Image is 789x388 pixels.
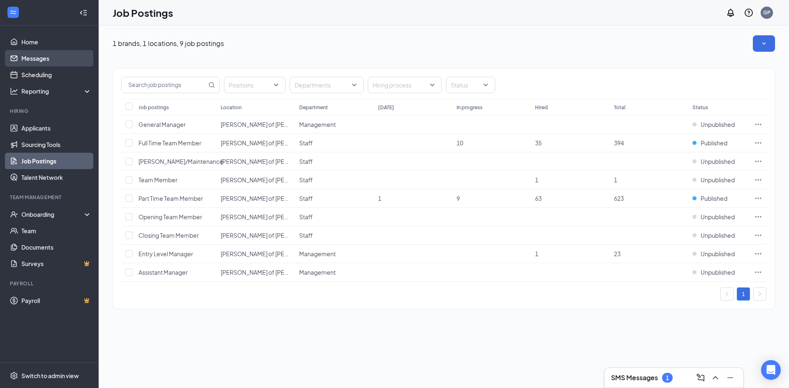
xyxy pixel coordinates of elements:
[754,231,762,239] svg: Ellipses
[21,372,79,380] div: Switch to admin view
[701,231,735,239] span: Unpublished
[754,250,762,258] svg: Ellipses
[21,169,92,186] a: Talent Network
[21,223,92,239] a: Team
[9,8,17,16] svg: WorkstreamLogo
[614,176,617,184] span: 1
[753,287,766,301] button: right
[217,134,295,152] td: Culver's of Stevens Point
[688,99,750,115] th: Status
[221,269,382,276] span: [PERSON_NAME] of [PERSON_NAME][GEOGRAPHIC_DATA]
[295,171,374,189] td: Staff
[138,176,178,184] span: Team Member
[709,371,722,384] button: ChevronUp
[754,176,762,184] svg: Ellipses
[299,195,313,202] span: Staff
[696,373,706,383] svg: ComposeMessage
[21,67,92,83] a: Scheduling
[10,280,90,287] div: Payroll
[221,250,382,257] span: [PERSON_NAME] of [PERSON_NAME][GEOGRAPHIC_DATA]
[10,210,18,218] svg: UserCheck
[531,99,609,115] th: Hired
[610,99,688,115] th: Total
[753,35,775,52] button: SmallChevronDown
[725,373,735,383] svg: Minimize
[221,213,382,220] span: [PERSON_NAME] of [PERSON_NAME][GEOGRAPHIC_DATA]
[701,194,727,202] span: Published
[452,99,531,115] th: In progress
[221,104,242,111] div: Location
[10,194,90,201] div: Team Management
[217,208,295,226] td: Culver's of Stevens Point
[701,176,735,184] span: Unpublished
[754,157,762,165] svg: Ellipses
[113,6,173,20] h1: Job Postings
[754,213,762,221] svg: Ellipses
[295,134,374,152] td: Staff
[217,245,295,263] td: Culver's of Stevens Point
[760,39,768,48] svg: SmallChevronDown
[724,371,737,384] button: Minimize
[701,268,735,276] span: Unpublished
[614,250,621,257] span: 23
[217,226,295,245] td: Culver's of Stevens Point
[535,195,542,202] span: 63
[221,121,382,128] span: [PERSON_NAME] of [PERSON_NAME][GEOGRAPHIC_DATA]
[217,152,295,171] td: Culver's of Stevens Point
[295,189,374,208] td: Staff
[10,372,18,380] svg: Settings
[753,287,766,301] li: Next Page
[720,287,734,301] button: left
[295,226,374,245] td: Staff
[295,152,374,171] td: Staff
[374,99,452,115] th: [DATE]
[701,157,735,165] span: Unpublished
[221,195,382,202] span: [PERSON_NAME] of [PERSON_NAME][GEOGRAPHIC_DATA]
[457,139,463,147] span: 10
[299,104,328,111] div: Department
[614,195,624,202] span: 623
[457,195,460,202] span: 9
[737,288,750,300] a: 1
[295,208,374,226] td: Staff
[701,213,735,221] span: Unpublished
[299,250,336,257] span: Management
[122,77,207,93] input: Search job postings
[754,120,762,129] svg: Ellipses
[138,213,202,220] span: Opening Team Member
[299,121,336,128] span: Management
[744,8,754,18] svg: QuestionInfo
[138,121,186,128] span: General Manager
[614,139,624,147] span: 394
[138,139,201,147] span: Full Time Team Member
[694,371,707,384] button: ComposeMessage
[701,139,727,147] span: Published
[535,139,542,147] span: 35
[726,8,736,18] svg: Notifications
[21,153,92,169] a: Job Postings
[21,120,92,136] a: Applicants
[757,292,762,296] span: right
[763,9,771,16] div: GP
[299,232,313,239] span: Staff
[217,263,295,282] td: Culver's of Stevens Point
[535,250,538,257] span: 1
[737,287,750,301] li: 1
[21,210,85,218] div: Onboarding
[611,373,658,382] h3: SMS Messages
[113,39,224,48] p: 1 brands, 1 locations, 9 job postings
[299,213,313,220] span: Staff
[754,139,762,147] svg: Ellipses
[754,268,762,276] svg: Ellipses
[378,195,381,202] span: 1
[10,87,18,95] svg: Analysis
[221,139,382,147] span: [PERSON_NAME] of [PERSON_NAME][GEOGRAPHIC_DATA]
[299,176,313,184] span: Staff
[138,250,193,257] span: Entry Level Manager
[535,176,538,184] span: 1
[21,239,92,255] a: Documents
[217,115,295,134] td: Culver's of Stevens Point
[208,82,215,88] svg: MagnifyingGlass
[299,269,336,276] span: Management
[724,292,729,296] span: left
